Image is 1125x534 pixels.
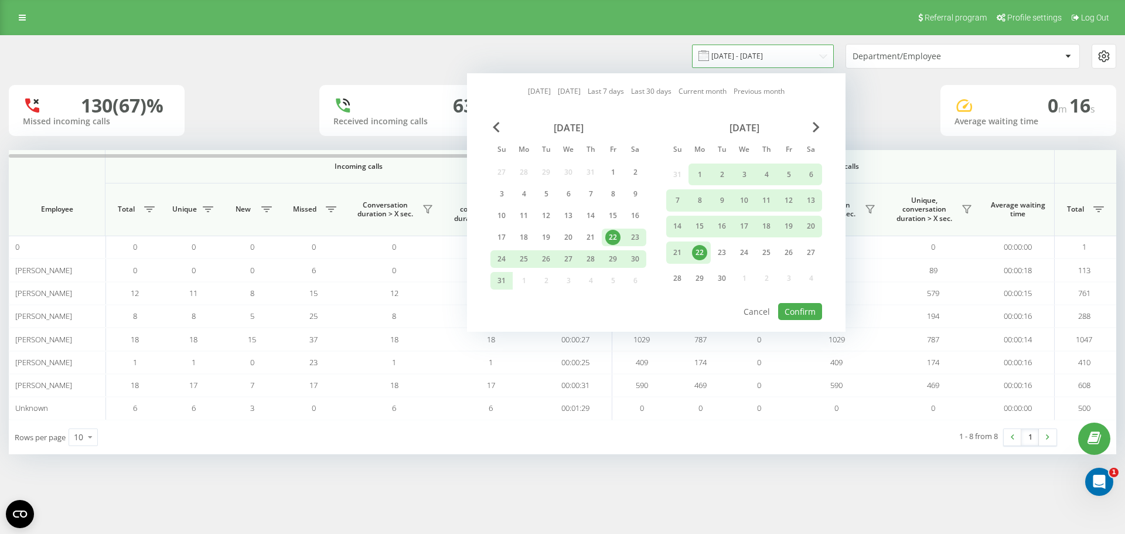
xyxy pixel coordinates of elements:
[694,357,707,368] span: 174
[755,189,778,211] div: Thu Sep 11, 2025
[557,229,579,246] div: Wed Aug 20, 2025
[15,242,19,252] span: 0
[1078,357,1090,368] span: 410
[800,242,822,263] div: Sat Sep 27, 2025
[390,380,398,390] span: 18
[539,351,612,374] td: 00:00:25
[628,251,643,267] div: 30
[711,242,733,263] div: Tue Sep 23, 2025
[250,357,254,368] span: 0
[535,250,557,268] div: Tue Aug 26, 2025
[800,189,822,211] div: Sat Sep 13, 2025
[670,271,685,286] div: 28
[735,142,753,159] abbr: Wednesday
[1069,93,1095,118] span: 16
[692,167,707,182] div: 1
[891,196,958,223] span: Unique, conversation duration > Х sec.
[780,142,797,159] abbr: Friday
[493,122,500,132] span: Previous Month
[1076,334,1092,345] span: 1047
[829,334,845,345] span: 1029
[714,193,729,208] div: 9
[448,196,516,223] span: Unique, conversation duration > Х sec.
[669,142,686,159] abbr: Sunday
[853,52,993,62] div: Department/Employee
[15,403,48,413] span: Unknown
[624,229,646,246] div: Sat Aug 23, 2025
[778,242,800,263] div: Fri Sep 26, 2025
[583,186,598,202] div: 7
[81,94,163,117] div: 130 (67)%
[666,189,688,211] div: Sun Sep 7, 2025
[560,142,577,159] abbr: Wednesday
[490,229,513,246] div: Sun Aug 17, 2025
[489,357,493,368] span: 1
[755,242,778,263] div: Thu Sep 25, 2025
[535,229,557,246] div: Tue Aug 19, 2025
[392,242,396,252] span: 0
[990,200,1045,219] span: Average waiting time
[605,251,621,267] div: 29
[287,205,322,214] span: Missed
[688,242,711,263] div: Mon Sep 22, 2025
[15,357,72,368] span: [PERSON_NAME]
[582,142,599,159] abbr: Thursday
[602,164,624,181] div: Fri Aug 1, 2025
[733,189,755,211] div: Wed Sep 10, 2025
[626,142,644,159] abbr: Saturday
[23,117,171,127] div: Missed incoming calls
[170,205,199,214] span: Unique
[333,117,481,127] div: Received incoming calls
[636,357,648,368] span: 409
[981,397,1055,420] td: 00:00:00
[309,334,318,345] span: 37
[1021,429,1039,445] a: 1
[579,250,602,268] div: Thu Aug 28, 2025
[557,250,579,268] div: Wed Aug 27, 2025
[583,251,598,267] div: 28
[624,207,646,225] div: Sat Aug 16, 2025
[929,265,937,275] span: 89
[927,334,939,345] span: 787
[802,142,820,159] abbr: Saturday
[453,94,474,117] div: 63
[579,207,602,225] div: Thu Aug 14, 2025
[1078,403,1090,413] span: 500
[633,334,650,345] span: 1029
[250,265,254,275] span: 0
[602,207,624,225] div: Fri Aug 15, 2025
[759,193,774,208] div: 11
[733,242,755,263] div: Wed Sep 24, 2025
[494,208,509,223] div: 10
[537,142,555,159] abbr: Tuesday
[927,380,939,390] span: 469
[390,288,398,298] span: 12
[516,230,531,245] div: 18
[192,357,196,368] span: 1
[513,229,535,246] div: Mon Aug 18, 2025
[1078,380,1090,390] span: 608
[133,357,137,368] span: 1
[516,251,531,267] div: 25
[136,162,581,171] span: Incoming calls
[692,245,707,260] div: 22
[490,272,513,290] div: Sun Aug 31, 2025
[6,500,34,528] button: Open CMP widget
[583,230,598,245] div: 21
[538,251,554,267] div: 26
[781,245,796,260] div: 26
[579,185,602,203] div: Thu Aug 7, 2025
[539,374,612,397] td: 00:00:31
[309,357,318,368] span: 23
[516,186,531,202] div: 4
[733,164,755,185] div: Wed Sep 3, 2025
[666,216,688,237] div: Sun Sep 14, 2025
[759,245,774,260] div: 25
[538,186,554,202] div: 5
[248,334,256,345] span: 15
[133,265,137,275] span: 0
[1081,13,1109,22] span: Log Out
[539,397,612,420] td: 00:01:29
[757,357,761,368] span: 0
[959,430,998,442] div: 1 - 8 from 8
